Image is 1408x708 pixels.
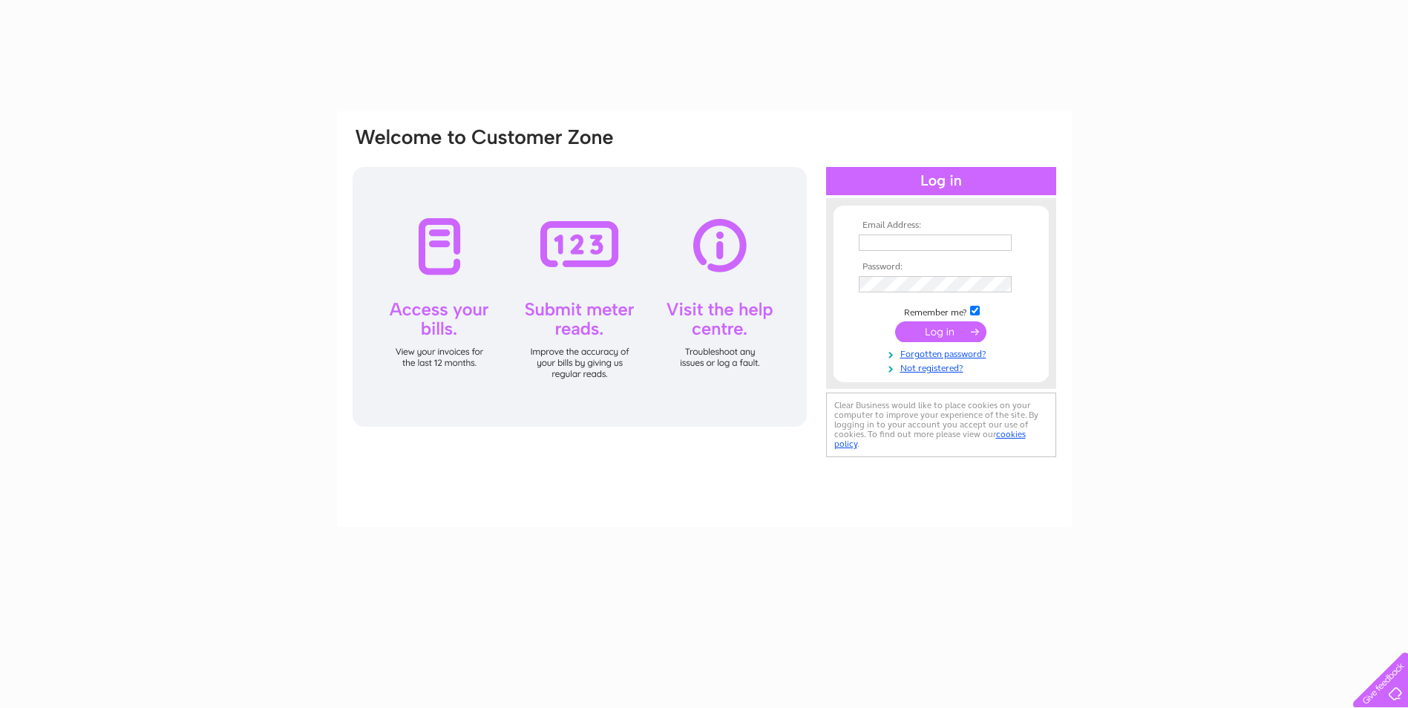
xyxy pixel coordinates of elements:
[855,220,1027,231] th: Email Address:
[855,262,1027,272] th: Password:
[834,429,1026,449] a: cookies policy
[859,346,1027,360] a: Forgotten password?
[859,360,1027,374] a: Not registered?
[826,393,1056,457] div: Clear Business would like to place cookies on your computer to improve your experience of the sit...
[855,304,1027,318] td: Remember me?
[895,321,986,342] input: Submit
